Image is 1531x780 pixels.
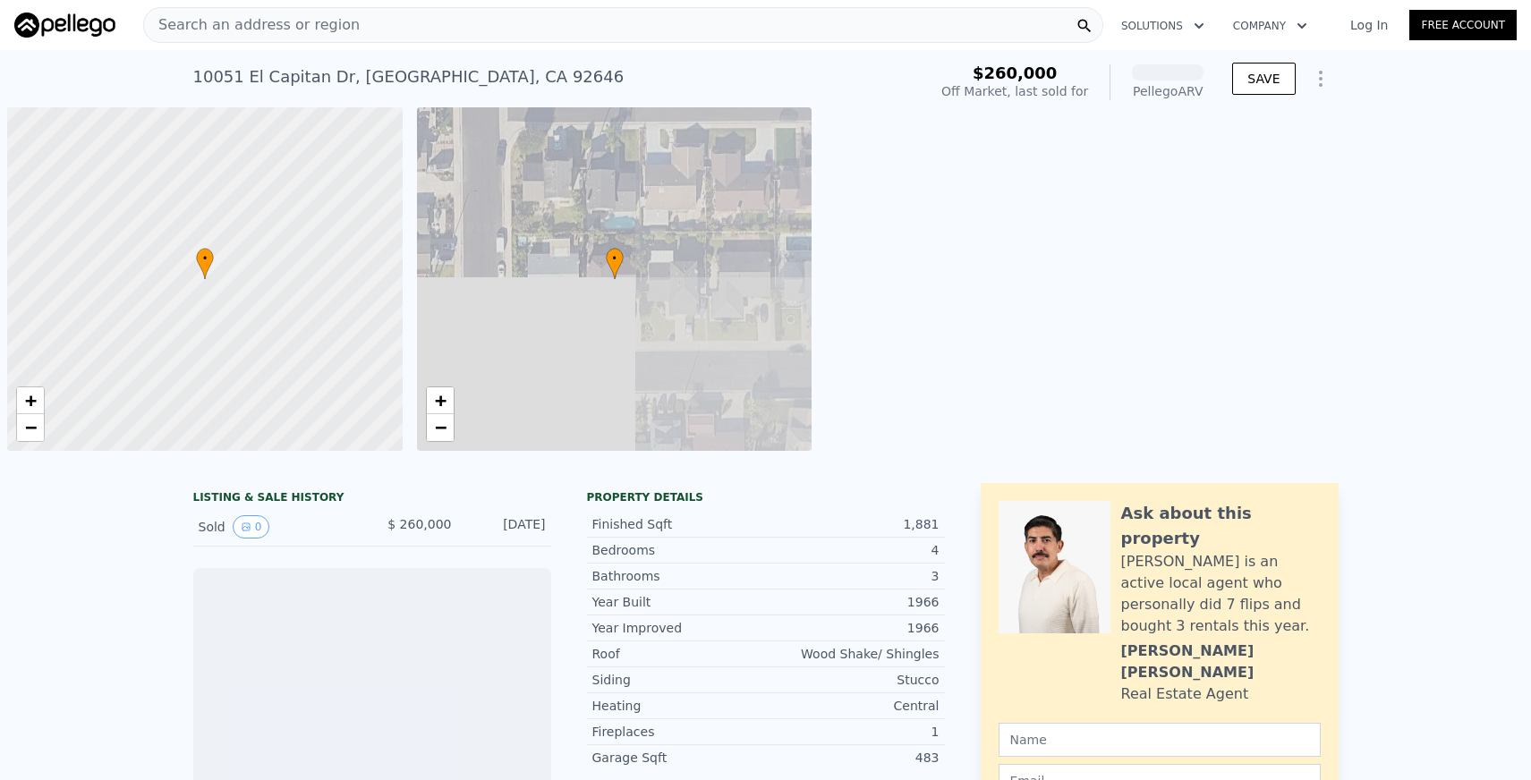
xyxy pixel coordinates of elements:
button: SAVE [1232,63,1295,95]
div: Ask about this property [1121,501,1321,551]
div: Fireplaces [592,723,766,741]
div: Sold [199,515,358,538]
div: Central [766,697,940,715]
div: Roof [592,645,766,663]
div: [DATE] [466,515,546,538]
div: Year Built [592,593,766,611]
span: Search an address or region [144,14,360,36]
span: + [434,389,446,411]
span: − [434,416,446,438]
div: 3 [766,567,940,585]
a: Free Account [1409,10,1517,40]
div: 1 [766,723,940,741]
div: Bathrooms [592,567,766,585]
div: Finished Sqft [592,515,766,533]
div: Year Improved [592,619,766,637]
div: Real Estate Agent [1121,683,1249,705]
div: • [196,248,214,279]
div: Off Market, last sold for [941,82,1088,100]
div: [PERSON_NAME] [PERSON_NAME] [1121,640,1321,683]
button: Show Options [1303,61,1339,97]
span: − [25,416,37,438]
div: Siding [592,671,766,689]
div: 483 [766,749,940,767]
div: Bedrooms [592,541,766,559]
button: View historical data [233,515,270,538]
div: 4 [766,541,940,559]
div: • [606,248,624,279]
img: Pellego [14,13,115,38]
span: • [606,250,624,267]
div: Property details [587,490,945,504]
button: Company [1219,10,1322,42]
span: $ 260,000 [387,517,451,531]
span: $260,000 [973,64,1058,82]
div: [PERSON_NAME] is an active local agent who personally did 7 flips and bought 3 rentals this year. [1121,551,1321,637]
div: 1966 [766,593,940,611]
button: Solutions [1107,10,1219,42]
div: Stucco [766,671,940,689]
a: Zoom out [17,414,44,441]
span: + [25,389,37,411]
a: Zoom in [427,387,454,414]
div: 1966 [766,619,940,637]
a: Zoom in [17,387,44,414]
input: Name [999,723,1321,757]
div: Pellego ARV [1132,82,1204,100]
div: Garage Sqft [592,749,766,767]
span: • [196,250,214,267]
div: Heating [592,697,766,715]
div: 1,881 [766,515,940,533]
div: Wood Shake/ Shingles [766,645,940,663]
div: 10051 El Capitan Dr , [GEOGRAPHIC_DATA] , CA 92646 [193,64,625,89]
a: Zoom out [427,414,454,441]
a: Log In [1329,16,1409,34]
div: LISTING & SALE HISTORY [193,490,551,508]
